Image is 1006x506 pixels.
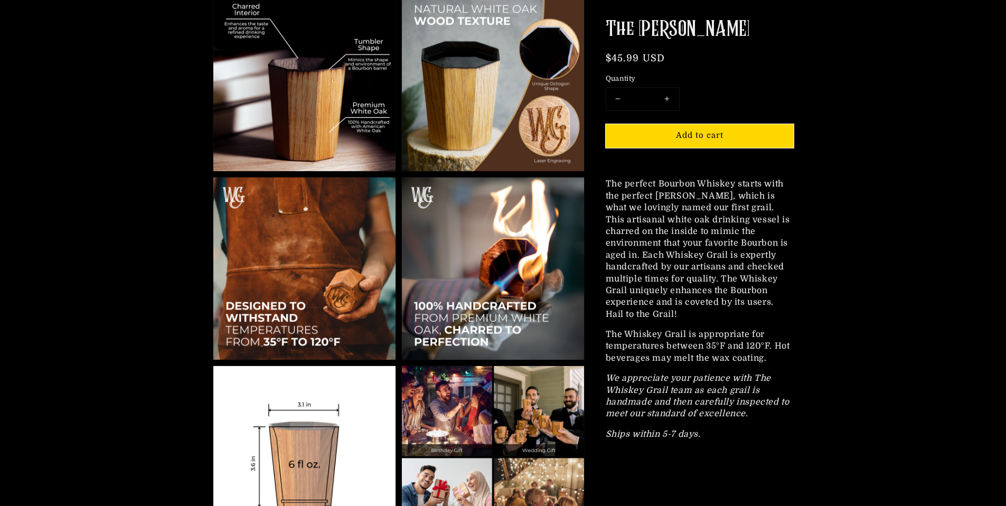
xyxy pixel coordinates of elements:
[606,73,794,84] label: Quantity
[606,178,794,320] p: The perfect Bourbon Whiskey starts with the perfect [PERSON_NAME], which is what we lovingly name...
[606,16,794,43] h1: The [PERSON_NAME]
[606,124,794,148] button: Add to cart
[606,53,665,63] span: $45.99 USD
[606,330,790,363] span: The Whiskey Grail is appropriate for temperatures between 35°F and 120°F. Hot beverages may melt ...
[213,177,396,360] img: 35 to 120F
[606,429,701,438] em: Ships within 5-7 days.
[676,130,723,140] span: Add to cart
[606,373,789,418] em: We appreciate your patience with The Whiskey Grail team as each grail is handmade and then carefu...
[402,177,584,360] img: Handcrafted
